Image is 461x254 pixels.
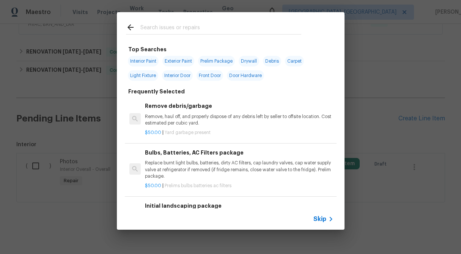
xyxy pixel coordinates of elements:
span: Interior Door [162,70,193,81]
span: Yard garbage present [165,130,211,135]
input: Search issues or repairs [140,23,301,34]
span: $50.00 [145,130,161,135]
h6: Top Searches [128,45,167,54]
h6: Initial landscaping package [145,202,333,210]
span: Debris [263,56,281,66]
p: Replace burnt light bulbs, batteries, dirty AC filters, cap laundry valves, cap water supply valv... [145,160,333,179]
p: Remove, haul off, and properly dispose of any debris left by seller to offsite location. Cost est... [145,114,333,126]
p: | [145,129,333,136]
span: Front Door [197,70,223,81]
span: Interior Paint [128,56,159,66]
span: Light Fixture [128,70,158,81]
span: Skip [313,215,326,223]
span: Prelim Package [198,56,235,66]
span: Carpet [285,56,304,66]
p: | [145,183,333,189]
h6: Frequently Selected [128,87,185,96]
span: Exterior Paint [162,56,194,66]
h6: Bulbs, Batteries, AC Filters package [145,148,333,157]
span: $50.00 [145,183,161,188]
span: Prelims bulbs batteries ac filters [165,183,231,188]
h6: Remove debris/garbage [145,102,333,110]
span: Door Hardware [227,70,264,81]
span: Drywall [239,56,259,66]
